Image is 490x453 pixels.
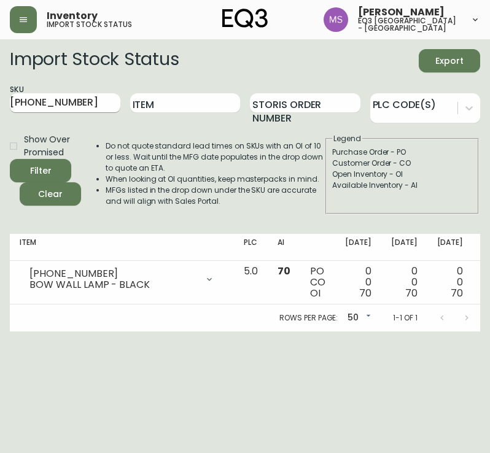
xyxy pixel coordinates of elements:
button: Filter [10,159,71,182]
li: Do not quote standard lead times on SKUs with an OI of 10 or less. Wait until the MFG date popula... [106,141,324,174]
span: 70 [451,286,463,300]
h5: import stock status [47,21,132,28]
legend: Legend [332,133,362,144]
th: [DATE] [427,234,473,261]
li: MFGs listed in the drop down under the SKU are accurate and will align with Sales Portal. [106,185,324,207]
button: Export [419,49,480,72]
div: Available Inventory - AI [332,180,472,191]
span: 70 [359,286,371,300]
th: [DATE] [381,234,427,261]
div: 0 0 [391,266,418,299]
div: Customer Order - CO [332,158,472,169]
div: Open Inventory - OI [332,169,472,180]
span: Export [429,53,470,69]
div: 0 0 [345,266,371,299]
div: BOW WALL LAMP - BLACK [29,279,197,290]
div: Purchase Order - PO [332,147,472,158]
div: 0 0 [437,266,464,299]
li: When looking at OI quantities, keep masterpacks in mind. [106,174,324,185]
div: [PHONE_NUMBER] [29,268,197,279]
div: 50 [343,308,373,328]
div: [PHONE_NUMBER]BOW WALL LAMP - BLACK [20,266,224,293]
span: Inventory [47,11,98,21]
h5: eq3 [GEOGRAPHIC_DATA] - [GEOGRAPHIC_DATA] [358,17,461,32]
th: [DATE] [335,234,381,261]
th: AI [268,234,300,261]
div: PO CO [310,266,325,299]
span: [PERSON_NAME] [358,7,445,17]
h2: Import Stock Status [10,49,179,72]
th: Item [10,234,234,261]
span: Clear [29,187,71,202]
button: Clear [20,182,81,206]
td: 5.0 [234,261,268,304]
span: 70 [278,264,290,278]
img: 1b6e43211f6f3cc0b0729c9049b8e7af [324,7,348,32]
span: Show Over Promised [24,133,71,159]
th: PLC [234,234,268,261]
p: 1-1 of 1 [393,312,418,323]
p: Rows per page: [279,312,338,323]
span: 70 [405,286,418,300]
span: OI [310,286,321,300]
img: logo [222,9,268,28]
